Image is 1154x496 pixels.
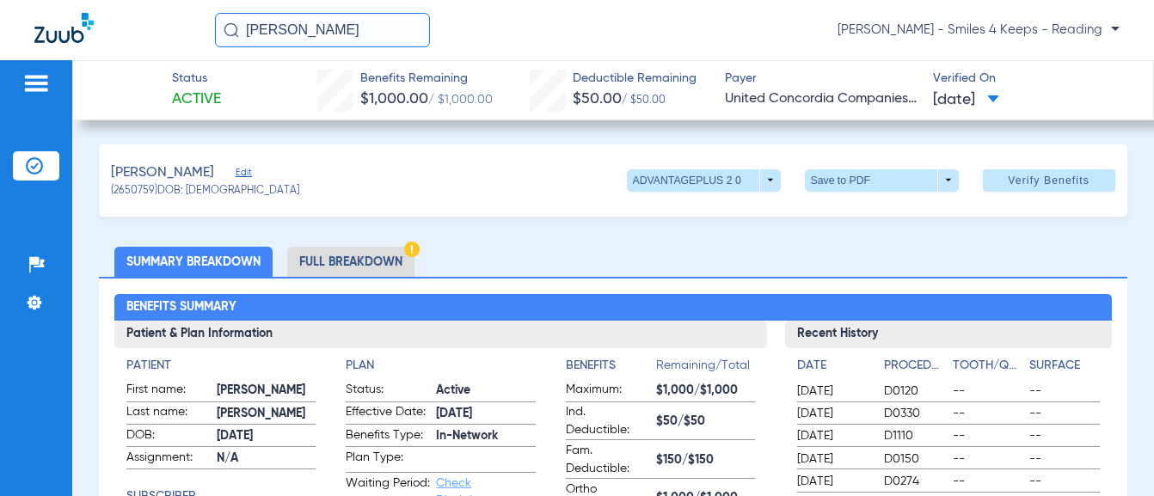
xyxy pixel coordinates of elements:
h4: Plan [346,357,535,375]
img: Zuub Logo [34,13,94,43]
span: DOB: [126,426,211,447]
span: First name: [126,381,211,401]
span: $150/$150 [656,451,755,469]
button: Verify Benefits [983,169,1115,192]
span: Payer [725,70,918,88]
span: -- [1029,383,1100,400]
span: -- [1029,427,1100,444]
span: D0150 [884,450,946,468]
img: hamburger-icon [22,73,50,94]
span: [PERSON_NAME] [217,405,316,423]
span: Effective Date: [346,403,430,424]
span: [DATE] [797,473,869,490]
span: [PERSON_NAME] [111,162,214,184]
span: [PERSON_NAME] [217,382,316,400]
button: Save to PDF [805,169,959,192]
app-breakdown-title: Procedure [884,357,946,381]
span: Active [436,382,535,400]
input: Search for patients [215,13,430,47]
span: Active [172,89,221,110]
span: [DATE] [797,405,869,422]
span: [DATE] [797,427,869,444]
span: [DATE] [797,383,869,400]
button: ADVANTAGEPLUS 2 0 [627,169,781,192]
span: D0274 [884,473,946,490]
span: D0330 [884,405,946,422]
span: Benefits Remaining [360,70,493,88]
span: Ind. Deductible: [566,403,650,439]
app-breakdown-title: Benefits [566,357,656,381]
span: $1,000.00 [360,91,428,107]
h4: Date [797,357,869,375]
span: Assignment: [126,449,211,469]
span: -- [1029,405,1100,422]
span: $50/$50 [656,413,755,431]
span: [DATE] [797,450,869,468]
span: Last name: [126,403,211,424]
span: / $50.00 [622,95,666,106]
span: Maximum: [566,381,650,401]
h4: Tooth/Quad [953,357,1023,375]
h4: Benefits [566,357,656,375]
span: -- [953,427,1023,444]
iframe: Chat Widget [1068,413,1154,496]
span: (2650759) DOB: [DEMOGRAPHIC_DATA] [111,184,299,199]
span: Remaining/Total [656,357,755,381]
span: [DATE] [933,89,999,111]
app-breakdown-title: Tooth/Quad [953,357,1023,381]
span: Status: [346,381,430,401]
span: -- [1029,473,1100,490]
span: $50.00 [573,91,622,107]
span: $1,000/$1,000 [656,382,755,400]
span: Status [172,70,221,88]
span: [DATE] [436,405,535,423]
app-breakdown-title: Surface [1029,357,1100,381]
span: -- [953,383,1023,400]
span: -- [1029,450,1100,468]
span: Fam. Deductible: [566,442,650,478]
span: N/A [217,450,316,468]
li: Summary Breakdown [114,247,273,277]
span: -- [953,473,1023,490]
span: United Concordia Companies, Inc. [725,89,918,110]
h3: Recent History [785,321,1112,348]
span: Plan Type: [346,449,430,472]
h2: Benefits Summary [114,294,1112,321]
h4: Procedure [884,357,946,375]
span: -- [953,405,1023,422]
img: Hazard [404,242,420,257]
h4: Patient [126,357,316,375]
span: D0120 [884,383,946,400]
h4: Surface [1029,357,1100,375]
img: Search Icon [224,22,239,38]
span: Edit [236,167,251,183]
span: Verified On [933,70,1126,88]
span: -- [953,450,1023,468]
span: Deductible Remaining [573,70,697,88]
span: / $1,000.00 [428,94,493,106]
span: In-Network [436,427,535,445]
h3: Patient & Plan Information [114,321,767,348]
span: D1110 [884,427,946,444]
span: Verify Benefits [1008,174,1090,187]
li: Full Breakdown [287,247,414,277]
span: Benefits Type: [346,426,430,447]
app-breakdown-title: Date [797,357,869,381]
span: [PERSON_NAME] - Smiles 4 Keeps - Reading [838,21,1120,39]
span: [DATE] [217,427,316,445]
